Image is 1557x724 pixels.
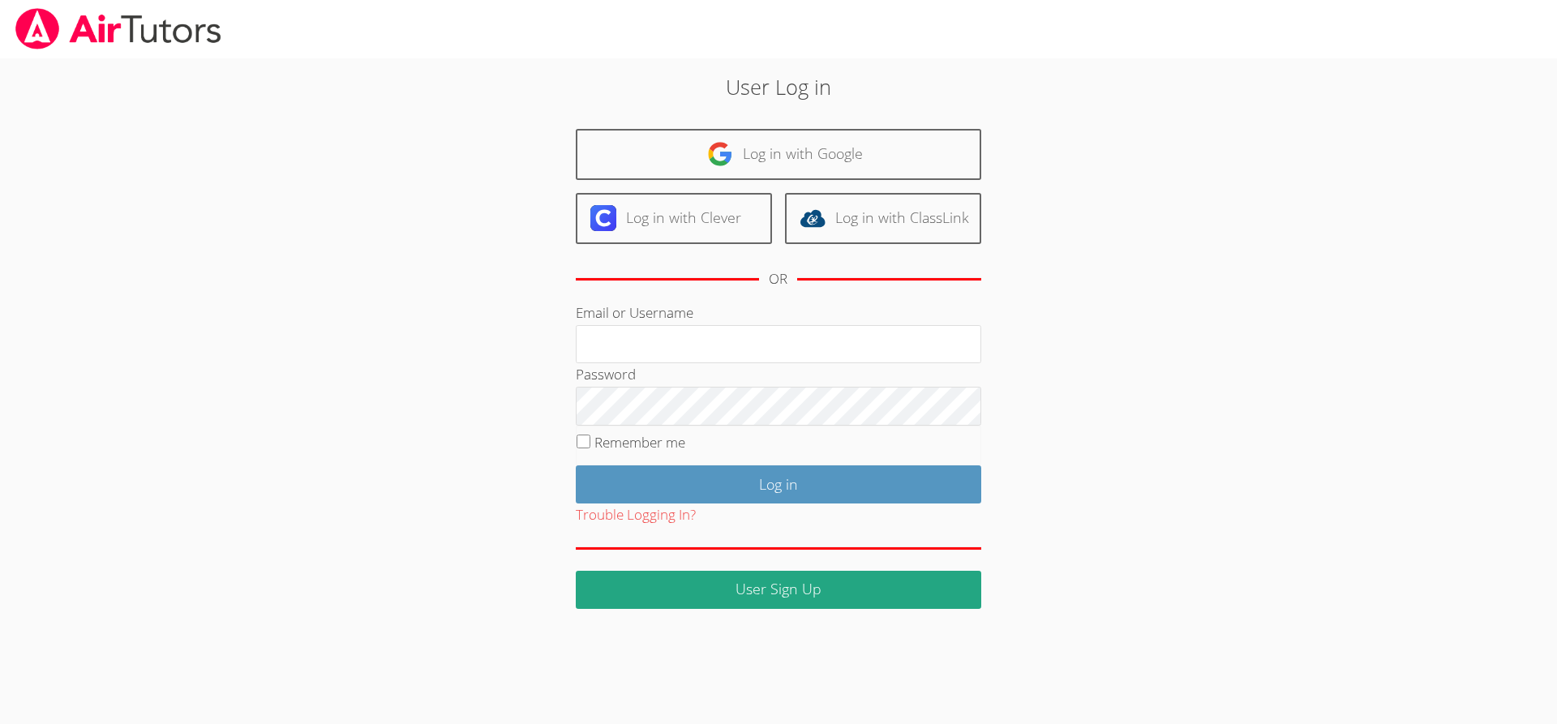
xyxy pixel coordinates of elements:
[576,193,772,244] a: Log in with Clever
[14,8,223,49] img: airtutors_banner-c4298cdbf04f3fff15de1276eac7730deb9818008684d7c2e4769d2f7ddbe033.png
[576,503,696,527] button: Trouble Logging In?
[590,205,616,231] img: clever-logo-6eab21bc6e7a338710f1a6ff85c0baf02591cd810cc4098c63d3a4b26e2feb20.svg
[769,268,787,291] div: OR
[707,141,733,167] img: google-logo-50288ca7cdecda66e5e0955fdab243c47b7ad437acaf1139b6f446037453330a.svg
[785,193,981,244] a: Log in with ClassLink
[576,303,693,322] label: Email or Username
[576,465,981,503] input: Log in
[576,571,981,609] a: User Sign Up
[358,71,1199,102] h2: User Log in
[576,365,636,383] label: Password
[800,205,826,231] img: classlink-logo-d6bb404cc1216ec64c9a2012d9dc4662098be43eaf13dc465df04b49fa7ab582.svg
[594,433,685,452] label: Remember me
[576,129,981,180] a: Log in with Google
